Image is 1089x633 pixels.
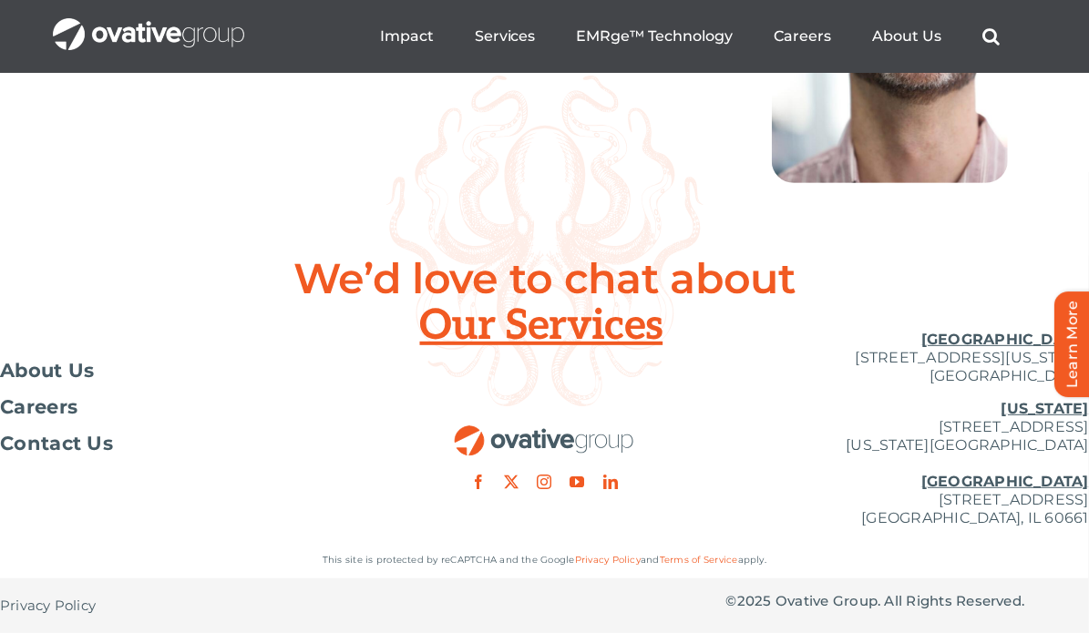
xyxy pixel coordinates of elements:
[575,554,641,566] a: Privacy Policy
[921,331,1089,348] u: [GEOGRAPHIC_DATA]
[504,475,519,489] a: twitter
[660,554,738,566] a: Terms of Service
[873,27,942,46] a: About Us
[921,473,1089,490] u: [GEOGRAPHIC_DATA]
[577,27,734,46] a: EMRge™ Technology
[775,27,832,46] a: Careers
[603,475,618,489] a: linkedin
[570,475,585,489] a: youtube
[726,592,1089,610] p: © Ovative Group. All Rights Reserved.
[380,7,1001,66] nav: Menu
[471,475,486,489] a: facebook
[453,424,635,441] a: OG_Full_horizontal_RGB
[726,331,1089,385] p: [STREET_ADDRESS][US_STATE] [GEOGRAPHIC_DATA]
[726,400,1089,527] p: [STREET_ADDRESS] [US_STATE][GEOGRAPHIC_DATA] [STREET_ADDRESS] [GEOGRAPHIC_DATA], IL 60661
[475,27,536,46] a: Services
[983,27,1001,46] a: Search
[380,27,434,46] a: Impact
[537,475,551,489] a: instagram
[53,16,244,34] a: OG_Full_horizontal_WHT
[737,592,772,609] span: 2025
[1002,400,1089,417] u: [US_STATE]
